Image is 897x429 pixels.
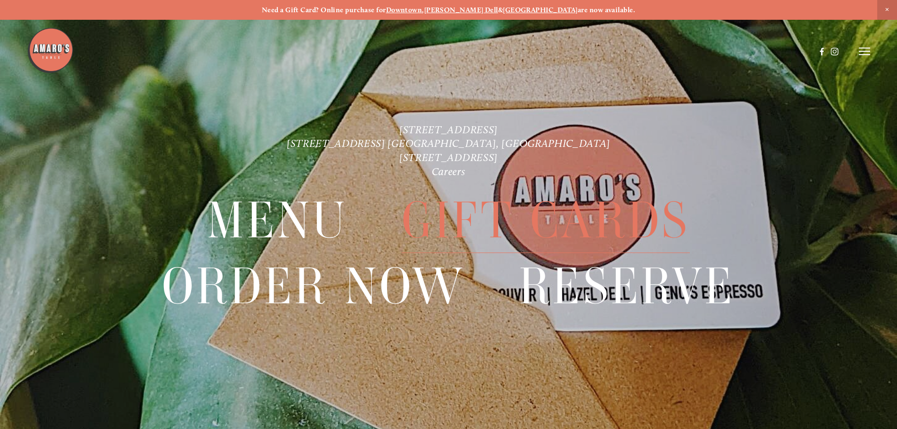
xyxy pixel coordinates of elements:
span: Order Now [162,254,465,319]
a: [STREET_ADDRESS] [GEOGRAPHIC_DATA], [GEOGRAPHIC_DATA] [287,137,610,150]
a: Careers [432,165,466,178]
a: [STREET_ADDRESS] [399,151,498,164]
img: Amaro's Table [27,27,74,74]
strong: Need a Gift Card? Online purchase for [262,6,386,14]
a: [PERSON_NAME] Dell [424,6,498,14]
a: Gift Cards [402,188,690,253]
span: Reserve [519,254,735,319]
strong: , [422,6,424,14]
a: Order Now [162,254,465,318]
strong: are now available. [578,6,635,14]
strong: & [498,6,503,14]
a: Downtown [386,6,422,14]
a: [STREET_ADDRESS] [399,123,498,136]
a: [GEOGRAPHIC_DATA] [503,6,578,14]
a: Menu [207,188,347,253]
a: Reserve [519,254,735,318]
